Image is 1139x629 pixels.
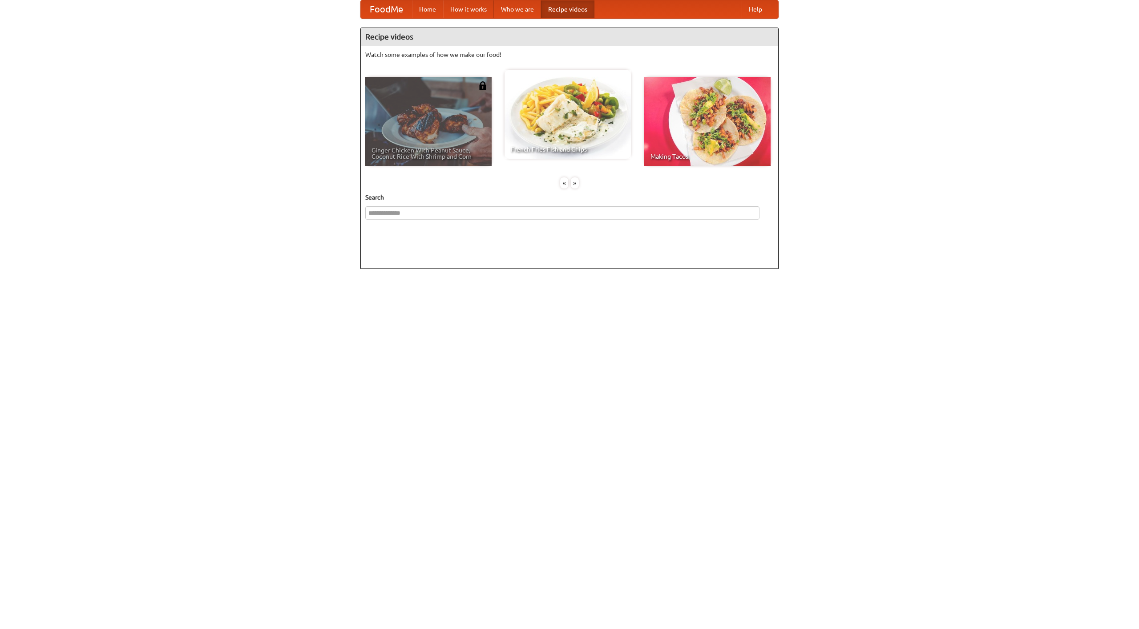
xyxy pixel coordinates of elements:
a: French Fries Fish and Chips [505,70,631,159]
a: Home [412,0,443,18]
h5: Search [365,193,774,202]
div: » [571,177,579,188]
a: Help [742,0,769,18]
a: Who we are [494,0,541,18]
img: 483408.png [478,81,487,90]
a: FoodMe [361,0,412,18]
h4: Recipe videos [361,28,778,46]
div: « [560,177,568,188]
p: Watch some examples of how we make our food! [365,50,774,59]
a: Making Tacos [644,77,771,166]
span: French Fries Fish and Chips [511,146,625,152]
a: How it works [443,0,494,18]
span: Making Tacos [650,153,764,160]
a: Recipe videos [541,0,594,18]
